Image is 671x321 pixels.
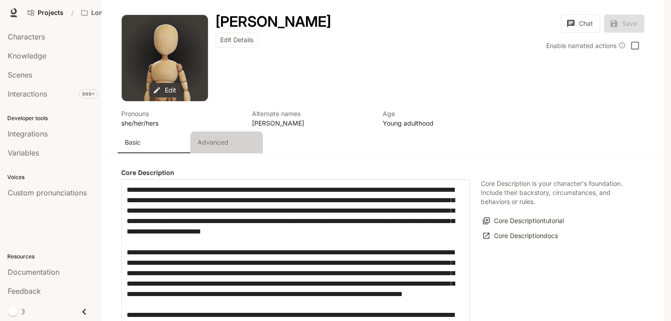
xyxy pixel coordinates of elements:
button: Open character details dialog [383,109,503,128]
p: Age [383,109,503,118]
button: Edit Details [216,33,258,48]
p: Core Description is your character's foundation. Include their backstory, circumstances, and beha... [481,179,633,206]
div: Enable narrated actions [546,41,626,50]
div: Avatar image [122,15,208,101]
button: Open character details dialog [121,109,241,128]
div: / [68,8,77,18]
button: Open character details dialog [216,15,331,29]
h4: Core Description [121,168,470,177]
button: Open character details dialog [252,109,372,128]
button: Open character avatar dialog [122,15,208,101]
a: Go to projects [24,4,68,22]
p: Young adulthood [383,118,503,128]
h1: [PERSON_NAME] [216,13,331,30]
p: Alternate names [252,109,372,118]
button: Core Descriptiontutorial [481,214,566,229]
p: [PERSON_NAME] [252,118,372,128]
a: Core Descriptiondocs [481,229,560,243]
p: she/her/hers [121,118,241,128]
span: Projects [38,9,64,17]
p: Longbourn [91,9,126,17]
button: Edit [149,83,181,98]
p: Pronouns [121,109,241,118]
p: Advanced [197,138,228,147]
button: Open workspace menu [77,4,140,22]
button: Chat [561,15,600,33]
p: Basic [125,138,141,147]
